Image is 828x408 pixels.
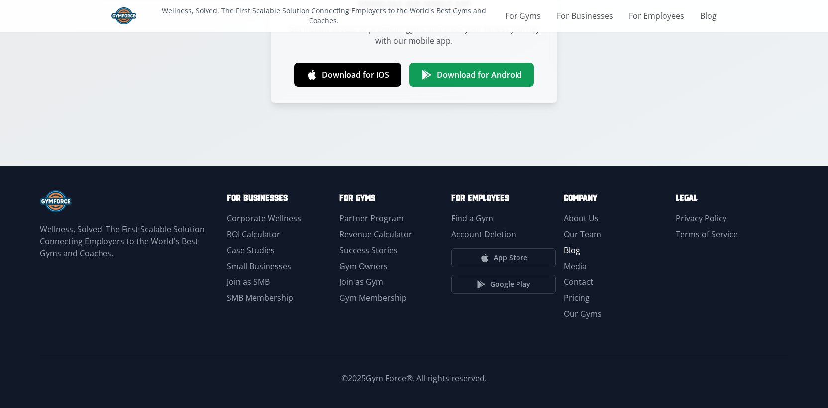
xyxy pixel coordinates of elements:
[227,213,301,224] a: Corporate Wellness
[40,372,788,384] p: © 2025 Gym Force®. All rights reserved.
[339,261,388,272] a: Gym Owners
[451,248,556,267] a: App Store
[629,10,684,22] a: For Employees
[409,63,534,87] a: Download for Android
[294,63,401,87] a: Download for iOS
[40,190,72,212] img: Gym Force® Logo
[505,10,541,22] a: For Gyms
[557,10,613,22] a: For Businesses
[227,261,291,272] a: Small Businesses
[700,10,717,22] a: Blog
[451,190,556,204] h3: For Employees
[564,213,599,224] a: About Us
[564,276,593,287] a: Contact
[227,276,270,287] a: Join as SMB
[676,190,780,204] h3: Legal
[339,229,412,240] a: Revenue Calculator
[111,7,136,24] img: Gym Force Logo
[676,229,738,240] a: Terms of Service
[451,229,516,240] a: Account Deletion
[564,190,668,204] h3: Company
[339,213,404,224] a: Partner Program
[339,276,383,287] a: Join as Gym
[564,229,601,240] a: Our Team
[40,223,219,259] p: Wellness, Solved. The First Scalable Solution Connecting Employers to the World's Best Gyms and C...
[564,261,587,272] a: Media
[227,292,293,303] a: SMB Membership
[564,308,602,319] a: Our Gyms
[339,190,444,204] h3: For Gyms
[227,190,331,204] h3: For Businesses
[227,245,275,256] a: Case Studies
[227,229,280,240] a: ROI Calculator
[564,245,580,256] a: Blog
[564,292,590,303] a: Pricing
[146,6,501,26] p: Wellness, Solved. The First Scalable Solution Connecting Employers to the World's Best Gyms and C...
[676,213,726,224] a: Privacy Policy
[287,23,541,47] p: Get instant access to premium gyms and track your fitness journey with our mobile app.
[451,213,493,224] a: Find a Gym
[339,292,407,303] a: Gym Membership
[451,275,556,294] a: Google Play
[339,245,398,256] a: Success Stories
